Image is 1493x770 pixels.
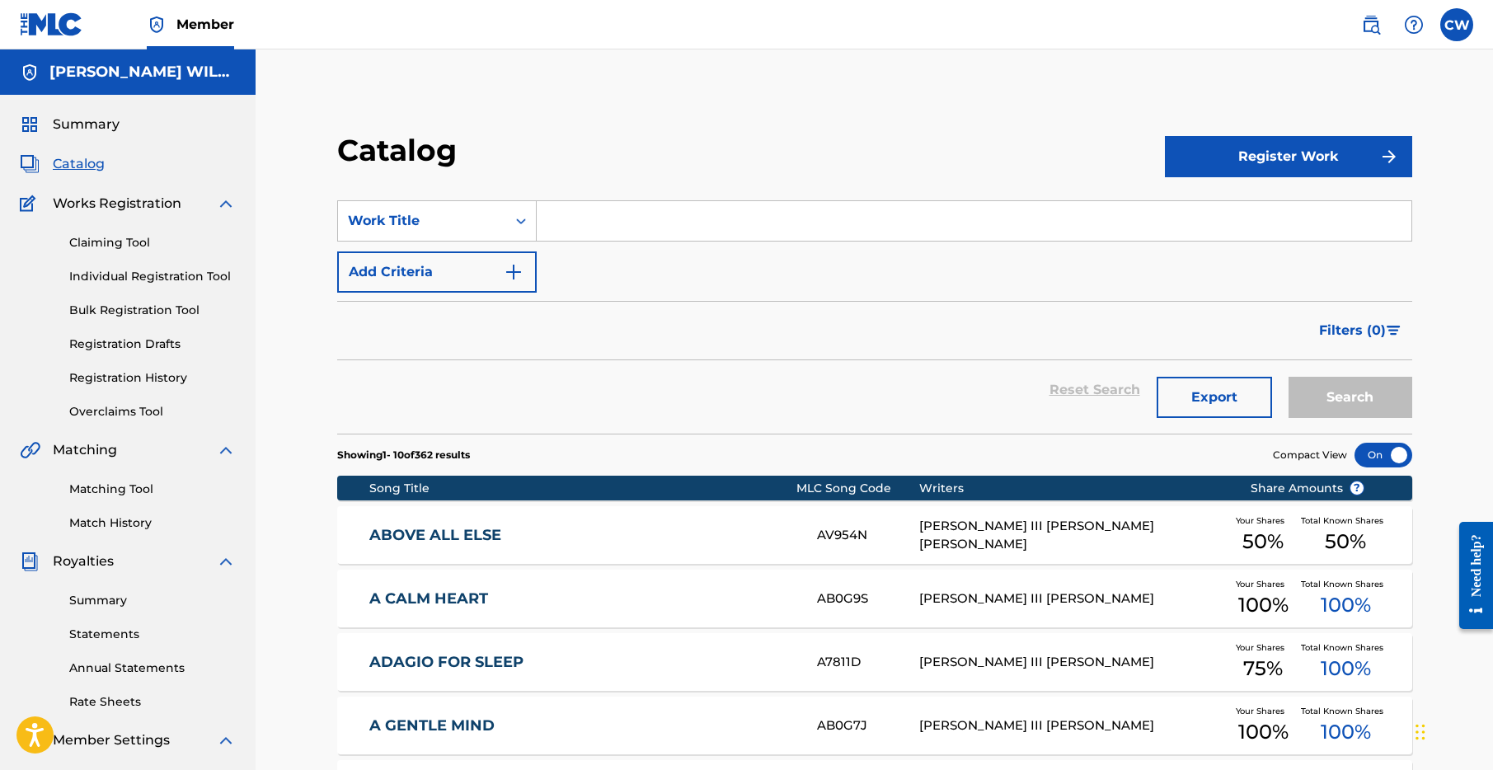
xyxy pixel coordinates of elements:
div: A7811D [817,653,919,672]
a: Bulk Registration Tool [69,302,236,319]
span: Share Amounts [1251,480,1364,497]
span: 75 % [1243,654,1283,683]
a: Summary [69,592,236,609]
p: Showing 1 - 10 of 362 results [337,448,470,462]
span: 100 % [1321,654,1371,683]
a: Individual Registration Tool [69,268,236,285]
a: Statements [69,626,236,643]
span: Member Settings [53,730,170,750]
span: 100 % [1321,590,1371,620]
div: Song Title [369,480,797,497]
span: Summary [53,115,120,134]
div: AV954N [817,526,919,545]
div: User Menu [1440,8,1473,41]
img: expand [216,440,236,460]
a: Claiming Tool [69,234,236,251]
img: filter [1387,326,1401,336]
img: 9d2ae6d4665cec9f34b9.svg [504,262,523,282]
iframe: Resource Center [1447,509,1493,642]
img: f7272a7cc735f4ea7f67.svg [1379,147,1399,167]
img: Royalties [20,552,40,571]
img: Catalog [20,154,40,174]
div: AB0G9S [817,589,919,608]
span: 100 % [1321,717,1371,747]
a: Rate Sheets [69,693,236,711]
div: Drag [1416,707,1425,757]
img: Matching [20,440,40,460]
a: Registration Drafts [69,336,236,353]
span: Matching [53,440,117,460]
button: Register Work [1165,136,1412,177]
span: Royalties [53,552,114,571]
a: Registration History [69,369,236,387]
button: Export [1157,377,1272,418]
a: A GENTLE MIND [369,716,795,735]
form: Search Form [337,200,1412,434]
img: expand [216,730,236,750]
span: Catalog [53,154,105,174]
div: Work Title [348,211,496,231]
img: expand [216,552,236,571]
span: Compact View [1273,448,1347,462]
a: Overclaims Tool [69,403,236,420]
span: Total Known Shares [1301,514,1390,527]
span: Your Shares [1236,514,1291,527]
img: Top Rightsholder [147,15,167,35]
span: 50 % [1242,527,1284,556]
img: Summary [20,115,40,134]
span: 100 % [1238,717,1289,747]
span: ? [1350,481,1364,495]
a: ABOVE ALL ELSE [369,526,795,545]
img: search [1361,15,1381,35]
span: Total Known Shares [1301,578,1390,590]
button: Add Criteria [337,251,537,293]
div: AB0G7J [817,716,919,735]
img: MLC Logo [20,12,83,36]
a: Annual Statements [69,660,236,677]
a: CatalogCatalog [20,154,105,174]
span: Member [176,15,234,34]
h2: Catalog [337,132,465,169]
img: help [1404,15,1424,35]
div: [PERSON_NAME] III [PERSON_NAME] [919,589,1226,608]
img: Accounts [20,63,40,82]
span: Total Known Shares [1301,641,1390,654]
a: Public Search [1354,8,1387,41]
span: 100 % [1238,590,1289,620]
a: A CALM HEART [369,589,795,608]
button: Filters (0) [1309,310,1412,351]
h5: CHUCK WILD MUSIC [49,63,236,82]
div: [PERSON_NAME] III [PERSON_NAME] [919,716,1226,735]
span: Your Shares [1236,578,1291,590]
img: expand [216,194,236,214]
img: Works Registration [20,194,41,214]
div: [PERSON_NAME] III [PERSON_NAME] [919,653,1226,672]
span: 50 % [1325,527,1366,556]
div: MLC Song Code [796,480,919,497]
a: ADAGIO FOR SLEEP [369,653,795,672]
div: Help [1397,8,1430,41]
a: SummarySummary [20,115,120,134]
span: Works Registration [53,194,181,214]
iframe: Chat Widget [1411,691,1493,770]
div: Writers [919,480,1226,497]
a: Match History [69,514,236,532]
span: Filters ( 0 ) [1319,321,1386,340]
span: Your Shares [1236,641,1291,654]
a: Matching Tool [69,481,236,498]
div: [PERSON_NAME] III [PERSON_NAME] [PERSON_NAME] [919,517,1226,554]
span: Total Known Shares [1301,705,1390,717]
span: Your Shares [1236,705,1291,717]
